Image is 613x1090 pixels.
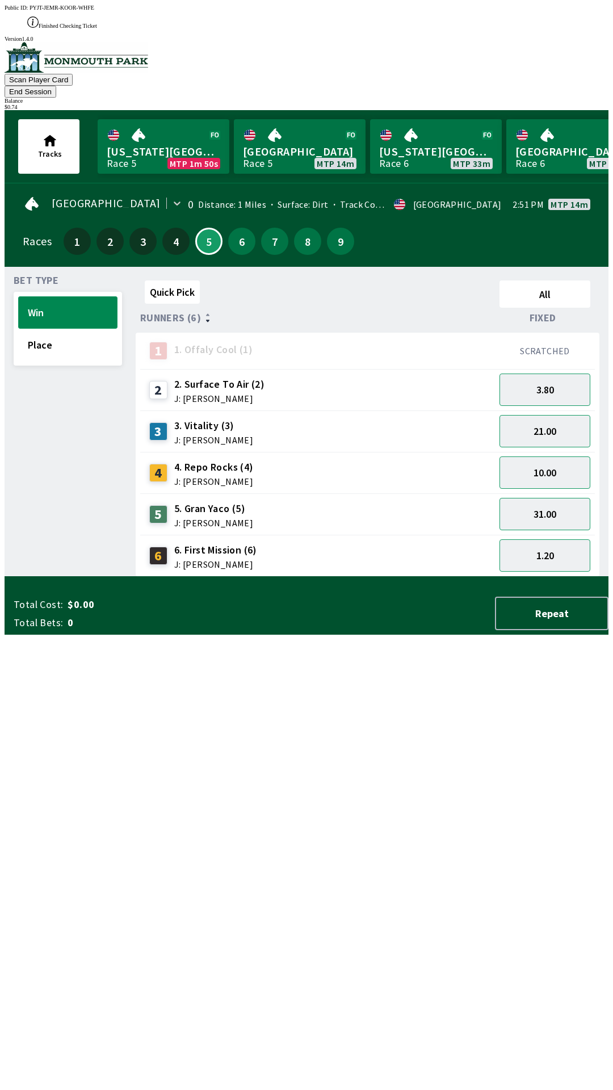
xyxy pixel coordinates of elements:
button: 7 [261,228,288,255]
button: 3.80 [499,374,590,406]
span: Surface: Dirt [266,199,329,210]
span: MTP 33m [453,159,490,168]
div: Runners (6) [140,312,495,324]
span: MTP 14m [317,159,354,168]
span: 4 [165,237,187,245]
div: Fixed [495,312,595,324]
span: Runners (6) [140,313,201,322]
a: [GEOGRAPHIC_DATA]Race 5MTP 14m [234,119,366,174]
span: MTP 14m [551,200,588,209]
button: End Session [5,86,56,98]
span: 1. Offaly Cool (1) [174,342,253,357]
button: 31.00 [499,498,590,530]
span: 1 [66,237,88,245]
span: 8 [297,237,318,245]
span: 3.80 [536,383,554,396]
div: SCRATCHED [499,345,590,357]
button: Scan Player Card [5,74,73,86]
span: 21.00 [534,425,556,438]
span: 5. Gran Yaco (5) [174,501,253,516]
span: Distance: 1 Miles [198,199,266,210]
span: Repeat [505,607,598,620]
span: MTP 1m 50s [170,159,218,168]
span: J: [PERSON_NAME] [174,394,264,403]
button: 6 [228,228,255,255]
div: 3 [149,422,167,441]
span: 4. Repo Rocks (4) [174,460,254,475]
button: 9 [327,228,354,255]
span: 3 [132,237,154,245]
span: [GEOGRAPHIC_DATA] [243,144,356,159]
span: Quick Pick [150,286,195,299]
div: 1 [149,342,167,360]
span: 10.00 [534,466,556,479]
span: 9 [330,237,351,245]
span: 0 [68,616,246,630]
span: J: [PERSON_NAME] [174,435,253,445]
span: All [505,288,585,301]
span: Total Cost: [14,598,63,611]
span: 7 [264,237,285,245]
div: Races [23,237,52,246]
div: 2 [149,381,167,399]
a: [US_STATE][GEOGRAPHIC_DATA]Race 6MTP 33m [370,119,502,174]
button: 1.20 [499,539,590,572]
span: $0.00 [68,598,246,611]
span: Finished Checking Ticket [39,23,97,29]
button: 3 [129,228,157,255]
span: 2 [99,237,121,245]
div: [GEOGRAPHIC_DATA] [413,200,502,209]
span: Track Condition: Firm [329,199,429,210]
span: Fixed [530,313,556,322]
div: 6 [149,547,167,565]
span: J: [PERSON_NAME] [174,560,257,569]
div: Race 6 [515,159,545,168]
div: Race 6 [379,159,409,168]
span: J: [PERSON_NAME] [174,477,254,486]
div: Race 5 [107,159,136,168]
a: [US_STATE][GEOGRAPHIC_DATA]Race 5MTP 1m 50s [98,119,229,174]
div: 0 [188,200,194,209]
div: $ 0.74 [5,104,608,110]
span: 1.20 [536,549,554,562]
div: Version 1.4.0 [5,36,608,42]
button: Win [18,296,117,329]
div: 5 [149,505,167,523]
button: Tracks [18,119,79,174]
span: [GEOGRAPHIC_DATA] [52,199,161,208]
div: Balance [5,98,608,104]
button: 4 [162,228,190,255]
div: Race 5 [243,159,272,168]
span: 6 [231,237,253,245]
button: 5 [195,228,222,255]
button: Quick Pick [145,280,200,304]
button: Place [18,329,117,361]
span: Total Bets: [14,616,63,630]
span: [US_STATE][GEOGRAPHIC_DATA] [107,144,220,159]
button: 2 [96,228,124,255]
div: Public ID: [5,5,608,11]
button: 1 [64,228,91,255]
span: Place [28,338,108,351]
span: 5 [199,238,219,244]
span: Tracks [38,149,62,159]
button: Repeat [495,597,608,630]
button: 8 [294,228,321,255]
span: PYJT-JEMR-KOOR-WHFE [30,5,94,11]
button: 10.00 [499,456,590,489]
span: Bet Type [14,276,58,285]
span: 31.00 [534,508,556,521]
img: venue logo [5,42,148,73]
span: 2:51 PM [513,200,544,209]
span: 2. Surface To Air (2) [174,377,264,392]
span: 3. Vitality (3) [174,418,253,433]
span: J: [PERSON_NAME] [174,518,253,527]
button: All [499,280,590,308]
span: 6. First Mission (6) [174,543,257,557]
button: 21.00 [499,415,590,447]
span: [US_STATE][GEOGRAPHIC_DATA] [379,144,493,159]
div: 4 [149,464,167,482]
